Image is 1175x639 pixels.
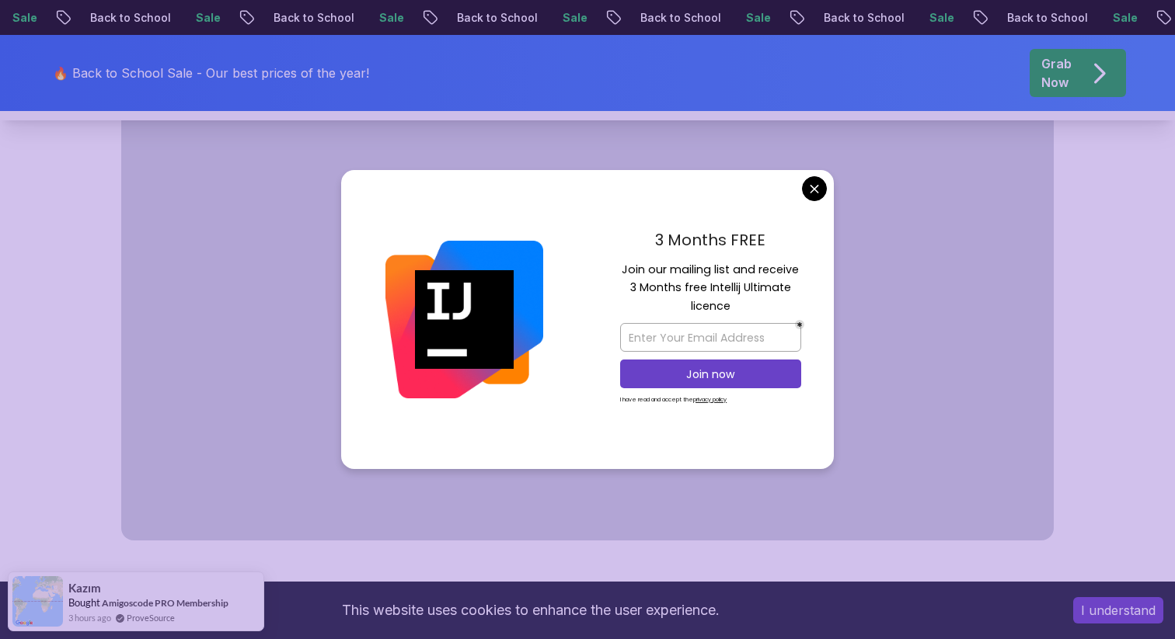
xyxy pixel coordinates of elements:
p: 🔥 Back to School Sale - Our best prices of the year! [53,64,369,82]
a: Amigoscode PRO Membership [102,597,228,609]
p: Back to School [445,10,550,26]
p: Sale [367,10,417,26]
p: Grab Now [1041,54,1072,92]
p: Back to School [811,10,917,26]
a: ProveSource [127,611,175,624]
p: Sale [1100,10,1150,26]
p: Sale [917,10,967,26]
img: provesource social proof notification image [12,576,63,627]
p: Sale [550,10,600,26]
p: Sale [734,10,783,26]
p: Back to School [628,10,734,26]
span: Bought [68,596,100,609]
p: Back to School [261,10,367,26]
span: Kazım [68,582,101,595]
span: 3 hours ago [68,611,111,624]
button: Accept cookies [1073,597,1163,623]
p: Sale [183,10,233,26]
div: This website uses cookies to enhance the user experience. [12,593,1050,627]
p: Back to School [995,10,1100,26]
p: Back to School [78,10,183,26]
